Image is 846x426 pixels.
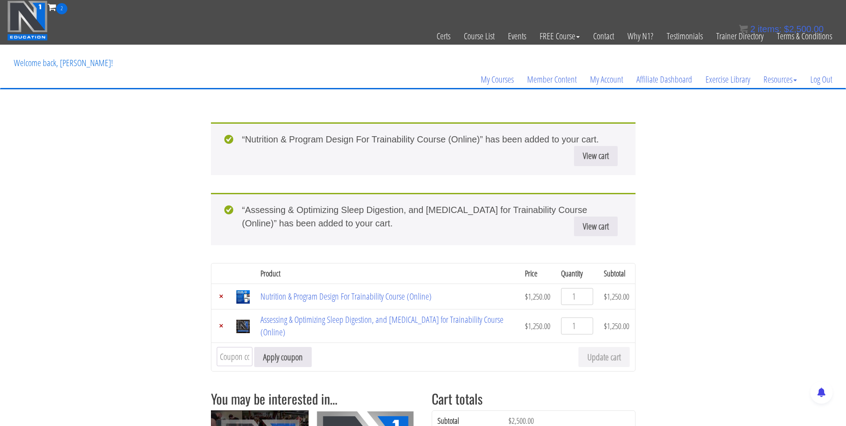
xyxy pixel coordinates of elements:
bdi: 1,250.00 [604,291,629,302]
a: Exercise Library [699,58,757,101]
p: Welcome back, [PERSON_NAME]! [7,45,120,81]
a: Contact [586,14,621,58]
span: items: [758,24,781,34]
a: Resources [757,58,804,101]
th: Product [255,263,520,284]
a: Nutrition & Program Design For Trainability Course (Online) [260,290,432,302]
span: $ [525,321,528,331]
a: 2 items: $2,500.00 [739,24,824,34]
span: 2 [56,3,67,14]
bdi: 2,500.00 [784,24,824,34]
div: “Nutrition & Program Design For Trainability Course (Online)” has been added to your cart. [211,122,636,175]
a: Remove Nutrition & Program Design For Trainability Course (Online) from cart [217,292,226,301]
th: Subtotal [598,263,635,284]
input: Coupon code [217,347,252,366]
img: Assessing & Optimizing Sleep Digestion, and Stress Management for Trainability Course (Online) [236,320,250,333]
bdi: 2,500.00 [508,415,534,426]
h2: Cart totals [432,391,636,406]
bdi: 1,250.00 [525,291,550,302]
th: Price [520,263,556,284]
div: “Assessing & Optimizing Sleep Digestion, and [MEDICAL_DATA] for Trainability Course (Online)” has... [211,193,636,246]
a: My Courses [474,58,520,101]
a: Terms & Conditions [770,14,839,58]
img: n1-education [7,0,48,41]
a: Log Out [804,58,839,101]
span: $ [784,24,789,34]
a: View cart [574,217,618,237]
a: Member Content [520,58,583,101]
th: Quantity [556,263,599,284]
input: Product quantity [561,317,594,334]
a: Course List [457,14,501,58]
a: Why N1? [621,14,660,58]
button: Update cart [578,347,630,367]
a: View cart [574,146,618,166]
span: $ [604,321,607,331]
a: Trainer Directory [710,14,770,58]
a: Affiliate Dashboard [630,58,699,101]
a: Events [501,14,533,58]
span: 2 [750,24,755,34]
img: Nutrition & Program Design For Trainability Course (Online) [236,290,250,304]
a: Remove Assessing & Optimizing Sleep Digestion, and Stress Management for Trainability Course (Onl... [217,322,226,330]
button: Apply coupon [254,347,312,367]
bdi: 1,250.00 [525,321,550,331]
span: $ [525,291,528,302]
a: Testimonials [660,14,710,58]
a: FREE Course [533,14,586,58]
span: $ [508,415,512,426]
img: icon11.png [739,25,748,33]
a: 2 [48,1,67,13]
bdi: 1,250.00 [604,321,629,331]
span: $ [604,291,607,302]
h2: You may be interested in… [211,391,415,406]
a: Assessing & Optimizing Sleep Digestion, and [MEDICAL_DATA] for Trainability Course (Online) [260,313,503,338]
input: Product quantity [561,288,594,305]
a: My Account [583,58,630,101]
a: Certs [430,14,457,58]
